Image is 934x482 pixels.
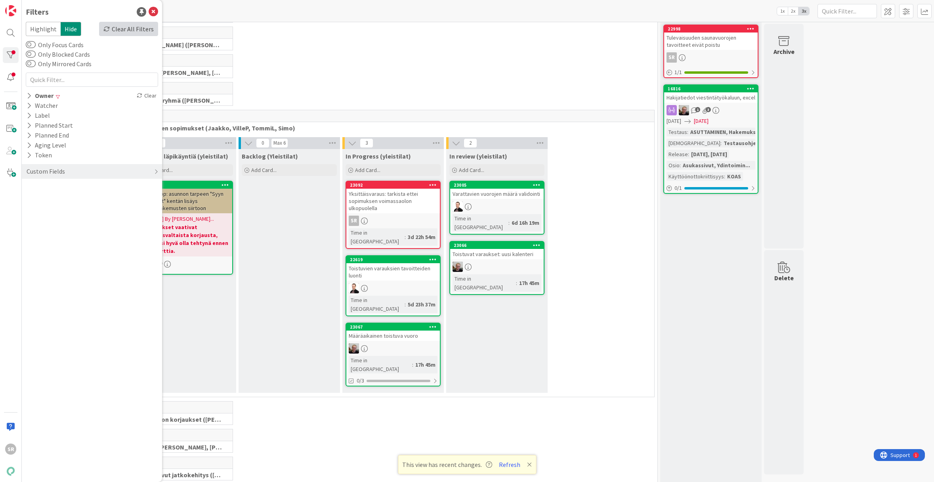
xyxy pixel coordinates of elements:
[138,152,228,160] span: Odottaa läpikäyntiä (yleistilat)
[453,201,463,212] img: VP
[679,105,689,115] img: JH
[689,150,729,159] div: [DATE], [DATE]
[667,117,681,125] span: [DATE]
[405,300,406,309] span: :
[453,262,463,272] img: JH
[136,41,223,49] span: Halti (Sebastian, VilleH, Riikka, Antti, MikkoV, PetriH, PetriM)
[346,182,440,213] div: 23092Yksittäisvaraus: tarkista ettei sopimuksen voimassaolon ulkopuolella
[99,22,158,36] div: Clear All Filters
[355,166,380,174] span: Add Card...
[664,52,758,63] div: SR
[346,283,440,293] div: VP
[663,84,758,194] a: 16816Hakijatiedot viestintätyökaluun, excelJH[DATE][DATE]Testaus:ASUTTAMINEN, Hakemukset[DEMOGRAP...
[667,161,680,170] div: Osio
[346,256,440,263] div: 22619
[680,161,681,170] span: :
[722,139,769,147] div: Testausohjeet...
[667,172,724,181] div: Käyttöönottokriittisyys
[61,22,81,36] span: Hide
[136,443,223,451] span: Viekas (Samuli, Saara, Mika, Pirjo, Keijo, TommiHä, Rasmus)
[349,343,359,354] img: JH
[450,189,544,199] div: Varattavien vuorojen määrä validointi
[350,182,440,188] div: 23092
[139,189,232,213] div: Admin App: asunnon tarpeen "Syyn lisätiedot" kentän lisäys vuokrahakemusten siirtoon
[449,152,507,160] span: In review (yleistilat)
[664,85,758,92] div: 16816
[674,184,682,192] span: 0 / 1
[664,85,758,103] div: 16816Hakijatiedot viestintätyökaluun, excel
[459,166,484,174] span: Add Card...
[346,255,441,316] a: 22619Toistuvien varauksien tavoitteiden luontiVPTime in [GEOGRAPHIC_DATA]:5d 23h 37m
[349,283,359,293] img: VP
[26,140,67,150] div: Aging Level
[26,41,36,49] button: Only Focus Cards
[26,6,49,18] div: Filters
[450,201,544,212] div: VP
[26,50,36,58] button: Only Blocked Cards
[273,141,286,145] div: Max 6
[688,128,764,136] div: ASUTTAMINEN, Hakemukset
[251,166,277,174] span: Add Card...
[817,4,877,18] input: Quick Filter...
[774,47,795,56] div: Archive
[26,120,74,130] div: Planned Start
[26,73,158,87] input: Quick Filter...
[26,101,59,111] div: Watcher
[139,259,232,269] div: JH
[5,466,16,477] img: avatar
[517,279,541,287] div: 17h 45m
[664,25,758,50] div: 22998Tulevaisuuden saunavuorojen tavoitteet eivät poistu
[667,52,677,63] div: SR
[139,182,232,189] div: 22159
[346,343,440,354] div: JH
[17,1,36,11] span: Support
[450,182,544,199] div: 23005Varattavien vuorojen määrä validointi
[464,138,477,148] span: 2
[406,300,437,309] div: 5d 23h 37m
[413,360,437,369] div: 17h 45m
[142,182,232,188] div: 22159
[349,216,359,226] div: SR
[138,181,233,275] a: 22159Admin App: asunnon tarpeen "Syyn lisätiedot" kentän lisäys vuokrahakemusten siirtoon[DATE] B...
[664,25,758,33] div: 22998
[496,459,523,470] button: Refresh
[346,152,411,160] span: In Progress (yleistilat)
[136,124,644,132] span: Yleistilojen sopimukset (Jaakko, VilleP, TommiL, Simo)
[667,139,720,147] div: [DEMOGRAPHIC_DATA]
[346,323,440,331] div: 23067
[346,323,440,341] div: 23067Määräaikainen toistuva vuoro
[454,182,544,188] div: 23005
[788,7,798,15] span: 2x
[516,279,517,287] span: :
[667,150,688,159] div: Release
[724,172,725,181] span: :
[450,249,544,259] div: Toistuvat varaukset: uusi kalenteri
[26,50,90,59] label: Only Blocked Cards
[774,273,794,283] div: Delete
[26,166,66,176] div: Custom Fields
[668,86,758,92] div: 16816
[136,471,223,479] span: Asukassivut jatkokehitys (Rasmus, TommiH, Bella)
[346,331,440,341] div: Määräaikainen toistuva vuoro
[695,107,700,112] span: 1
[346,181,441,249] a: 23092Yksittäisvaraus: tarkista ettei sopimuksen voimassaolon ulkopuolellaSRTime in [GEOGRAPHIC_DA...
[26,150,53,160] div: Token
[141,223,230,255] b: Hakemukset vaativat kokonaisvaltaista korjausta, joka olisi hyvä olla tehtynä ennen tätä korttia.
[26,59,92,69] label: Only Mirrored Cards
[350,257,440,262] div: 22619
[688,150,689,159] span: :
[26,111,51,120] div: Label
[346,256,440,281] div: 22619Toistuvien varauksien tavoitteiden luonti
[663,25,758,78] a: 22998Tulevaisuuden saunavuorojen tavoitteet eivät poistuSR1/1
[26,91,54,101] div: Owner
[256,138,269,148] span: 0
[242,152,298,160] span: Backlog (Yleistilat)
[777,7,788,15] span: 1x
[26,130,70,140] div: Planned End
[508,218,510,227] span: :
[720,139,722,147] span: :
[667,128,687,136] div: Testaus
[449,241,544,295] a: 23066Toistuvat varaukset: uusi kalenteriJHTime in [GEOGRAPHIC_DATA]:17h 45m
[402,460,492,469] span: This view has recent changes.
[664,183,758,193] div: 0/1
